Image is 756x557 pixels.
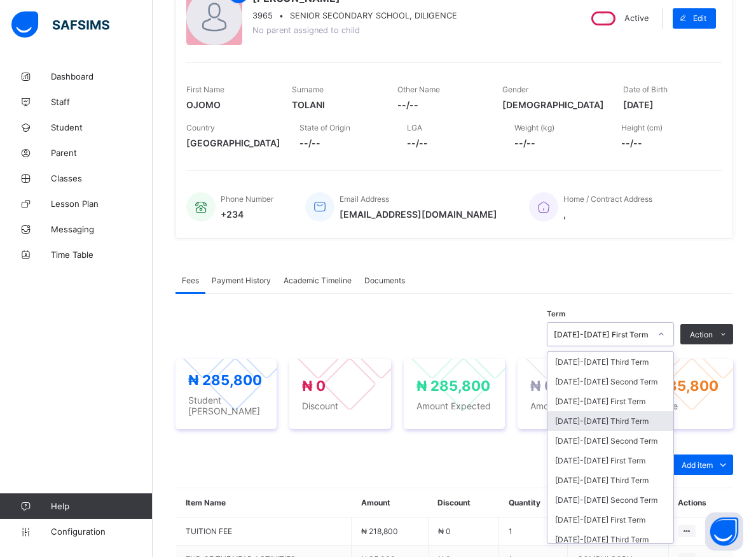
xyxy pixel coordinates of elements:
div: [DATE]-[DATE] Third Term [547,530,673,549]
span: Classes [51,173,153,183]
div: [DATE]-[DATE] First Term [547,510,673,530]
span: Edit [693,13,706,23]
span: [GEOGRAPHIC_DATA] [186,137,280,148]
img: safsims [11,11,109,38]
div: [DATE]-[DATE] First Term [547,451,673,470]
span: , [563,209,652,220]
span: Phone Number [221,194,273,204]
td: 1 [499,518,568,546]
span: Documents [364,276,405,285]
span: Student [51,122,153,132]
span: --/-- [407,137,495,148]
span: Lesson Plan [51,199,153,209]
div: [DATE]-[DATE] Third Term [547,352,673,372]
div: [DATE]-[DATE] Third Term [547,470,673,490]
span: Parent [51,148,153,158]
span: Staff [51,97,153,107]
span: Student [PERSON_NAME] [188,395,264,416]
span: Country [186,123,215,132]
span: Action [690,330,713,339]
div: [DATE]-[DATE] Second Term [547,431,673,451]
span: [DEMOGRAPHIC_DATA] [502,99,604,110]
span: Academic Timeline [284,276,352,285]
span: Help [51,501,152,511]
div: [DATE]-[DATE] First Term [554,330,650,339]
span: --/-- [621,137,710,148]
span: --/-- [299,137,388,148]
span: Dashboard [51,71,153,81]
span: SENIOR SECONDARY SCHOOL, DILIGENCE [290,11,457,20]
span: ₦ 0 [530,377,554,394]
span: TUITION FEE [186,526,341,536]
span: ₦ 285,800 [416,377,490,394]
span: ₦ 0 [302,377,326,394]
span: Email Address [340,194,389,204]
span: Add item [682,460,713,470]
span: [EMAIL_ADDRESS][DOMAIN_NAME] [340,209,497,220]
th: Actions [668,488,733,518]
span: Discount [302,400,378,411]
span: Fees [182,276,199,285]
span: Term [547,309,565,318]
span: [DATE] [623,99,710,110]
span: Home / Contract Address [563,194,652,204]
span: --/-- [397,99,484,110]
span: Time Table [51,250,153,260]
span: Surname [292,85,324,94]
span: State of Origin [299,123,350,132]
span: 3965 [252,11,273,20]
span: Height (cm) [621,123,663,132]
span: First Name [186,85,224,94]
span: OJOMO [186,99,273,110]
div: [DATE]-[DATE] Third Term [547,411,673,431]
th: Item Name [176,488,352,518]
th: Discount [428,488,498,518]
span: ₦ 285,800 [188,372,262,388]
span: Amount Paid [530,400,606,411]
span: LGA [407,123,422,132]
span: Date of Birth [623,85,668,94]
span: ₦ 218,800 [361,526,398,536]
span: Amount Expected [416,400,492,411]
span: Messaging [51,224,153,234]
div: [DATE]-[DATE] First Term [547,391,673,411]
span: ₦ 0 [438,526,451,536]
span: --/-- [514,137,603,148]
span: +234 [221,209,273,220]
th: Amount [352,488,429,518]
span: Payment History [212,276,271,285]
span: Active [624,13,649,23]
span: Gender [502,85,528,94]
span: TOLANI [292,99,378,110]
span: Balance [645,400,720,411]
span: Other Name [397,85,440,94]
span: Weight (kg) [514,123,554,132]
span: Configuration [51,526,152,537]
div: [DATE]-[DATE] Second Term [547,372,673,391]
span: No parent assigned to child [252,25,360,35]
button: Open asap [705,512,743,551]
div: [DATE]-[DATE] Second Term [547,490,673,510]
th: Quantity [499,488,568,518]
div: • [252,11,457,20]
